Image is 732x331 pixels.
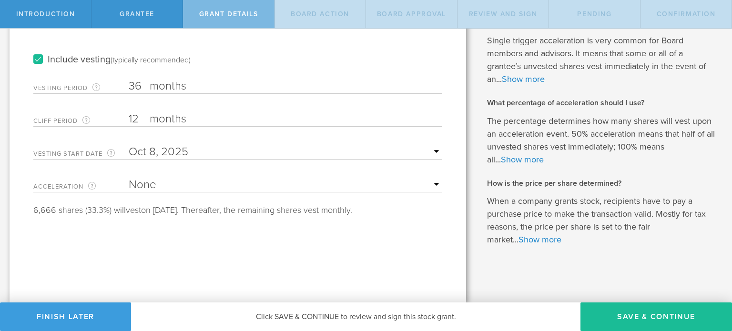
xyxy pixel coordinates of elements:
label: Acceleration [33,181,129,192]
a: Show more [501,154,544,165]
label: Include vesting [33,55,191,65]
label: Vesting Period [33,82,129,93]
label: months [150,79,245,95]
div: Click SAVE & CONTINUE to review and sign this stock grant. [131,302,580,331]
span: Introduction [16,10,75,18]
input: Number of months [129,79,442,93]
span: Review and Sign [469,10,538,18]
label: months [150,112,245,128]
span: Grant Details [199,10,258,18]
h2: What percentage of acceleration should I use? [487,98,718,108]
input: Required [129,145,442,159]
input: Number of months [129,112,442,126]
div: (typically recommended) [111,55,191,65]
button: Save & Continue [580,302,732,331]
iframe: Chat Widget [684,257,732,302]
span: Board Approval [377,10,446,18]
a: Show more [502,74,545,84]
span: Grantee [120,10,154,18]
label: Vesting Start Date [33,148,129,159]
a: Show more [518,234,561,245]
span: Board Action [291,10,349,18]
span: Pending [577,10,611,18]
label: Cliff Period [33,115,129,126]
span: Confirmation [657,10,716,18]
p: When a company grants stock, recipients have to pay a purchase price to make the transaction vali... [487,195,718,246]
p: Single trigger acceleration is very common for Board members and advisors. It means that some or ... [487,34,718,86]
p: The percentage determines how many shares will vest upon an acceleration event. 50% acceleration ... [487,115,718,166]
span: vest [126,205,141,215]
div: 6,666 shares (33.3%) will on [DATE]. Thereafter, the remaining shares vest monthly. [33,206,442,214]
h2: How is the price per share determined? [487,178,718,189]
